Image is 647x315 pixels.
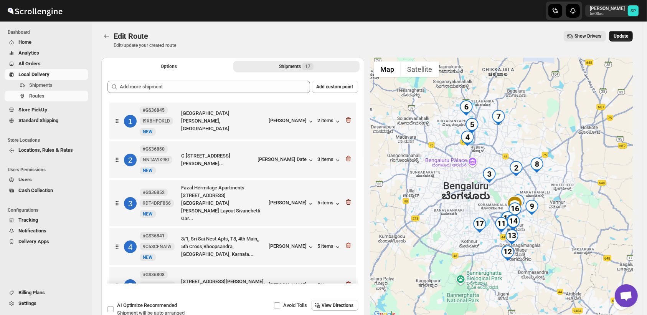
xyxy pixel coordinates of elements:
button: Routes [101,31,112,41]
span: Edit Route [114,31,148,41]
div: [PERSON_NAME] [269,282,315,290]
span: 17 [305,63,310,70]
div: 10 [500,211,515,227]
button: Selected Shipments [233,61,359,72]
span: AI Optimize [117,302,177,308]
span: Shipments [29,82,53,88]
button: Show Drivers [564,31,606,41]
span: Update [614,33,628,39]
b: #GS36852 [143,190,165,195]
button: [PERSON_NAME] [269,118,315,125]
button: 5 items [318,243,342,251]
button: All Route Options [106,61,232,72]
b: #GS36850 [143,146,165,152]
button: Show satellite imagery [401,61,439,77]
span: NEW [143,211,153,217]
span: Store Locations [8,137,88,143]
div: [STREET_ADDRESS][PERSON_NAME], 5... [181,278,266,293]
button: 3 items [318,156,342,164]
p: 5e00ac [590,12,625,16]
button: [PERSON_NAME] [269,243,315,251]
div: 1#GS36845I9X8HFOKLDNewNEW[GEOGRAPHIC_DATA][PERSON_NAME], [GEOGRAPHIC_DATA][PERSON_NAME]2 items [109,103,356,139]
div: 1 [124,115,137,128]
button: 5 items [318,282,342,290]
button: Update [609,31,633,41]
div: 6 [459,100,474,116]
span: Settings [18,300,36,306]
span: I9X8HFOKLD [143,118,170,124]
span: Home [18,39,31,45]
button: Settings [5,298,88,309]
div: 5 [124,279,137,292]
div: G [STREET_ADDRESS][PERSON_NAME]... [181,152,255,167]
span: Users Permissions [8,167,88,173]
span: Tracking [18,217,38,223]
button: Billing Plans [5,287,88,298]
button: 2 items [318,118,342,125]
div: 3 [124,197,137,210]
div: 14 [506,215,521,230]
div: 4 [460,131,475,146]
button: Map camera controls [614,295,629,310]
span: All Orders [18,61,41,66]
button: [PERSON_NAME]5e00acSulakshana Pundle [585,5,639,17]
button: Tracking [5,215,88,225]
div: Fazal Hermitage Apartments [STREET_ADDRESS][GEOGRAPHIC_DATA][PERSON_NAME] Layout Sivanchetti Gar... [181,184,266,222]
div: 8 [529,157,545,173]
button: 5 items [318,200,342,207]
div: 7 [491,110,506,125]
div: 15 [505,214,520,230]
button: Add custom point [312,81,358,93]
span: 9C6SCFNAIW [143,244,172,250]
div: 16 [507,202,523,218]
b: #GS36845 [143,108,165,113]
span: Standard Shipping [18,118,58,123]
button: [PERSON_NAME] Date [258,156,315,164]
span: NEW [143,168,153,173]
div: Shipments [279,63,314,70]
span: Notifications [18,228,46,234]
span: Cash Collection [18,187,53,193]
div: 1 [510,194,526,210]
button: Show street map [374,61,401,77]
img: ScrollEngine [6,1,64,20]
div: 13 [504,229,520,245]
span: Sulakshana Pundle [628,5,639,16]
span: NEW [143,255,153,260]
div: 3#GS368529DT4DRF8S6NewNEWFazal Hermitage Apartments [STREET_ADDRESS][GEOGRAPHIC_DATA][PERSON_NAME... [109,180,356,226]
span: J929QQ2WX0 [143,282,172,288]
button: [PERSON_NAME] [269,200,315,207]
p: Edit/update your created route [114,42,176,48]
span: Avoid Tolls [284,302,307,308]
button: Analytics [5,48,88,58]
span: Dashboard [8,29,88,35]
span: Recommended [144,302,177,308]
div: 5#GS36808J929QQ2WX0NewNEW[STREET_ADDRESS][PERSON_NAME], 5...[PERSON_NAME]5 items [109,267,356,304]
span: Store PickUp [18,107,47,113]
span: Local Delivery [18,71,50,77]
button: Delivery Apps [5,236,88,247]
span: NEW [143,129,153,134]
span: 9DT4DRF8S6 [143,200,171,206]
span: Show Drivers [574,33,601,39]
b: #GS36841 [143,233,165,239]
button: All Orders [5,58,88,69]
div: 3/1, Sri Sai Nest Apts, T8, 4th Main,, 5th Cross,Bhoopsandra, [GEOGRAPHIC_DATA], Karnata... [181,235,266,258]
div: 9 [524,200,540,215]
span: Locations, Rules & Rates [18,147,73,153]
div: Selected Shipments [101,75,364,287]
button: Notifications [5,225,88,236]
div: 2#GS36850NNTAVIX9KINewNEWG [STREET_ADDRESS][PERSON_NAME]...[PERSON_NAME] Date3 items [109,141,356,178]
button: View Directions [311,300,358,311]
span: Users [18,177,32,182]
div: [GEOGRAPHIC_DATA][PERSON_NAME], [GEOGRAPHIC_DATA] [181,109,266,133]
span: Delivery Apps [18,239,49,244]
div: 5 [464,118,480,133]
button: Routes [5,91,88,101]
